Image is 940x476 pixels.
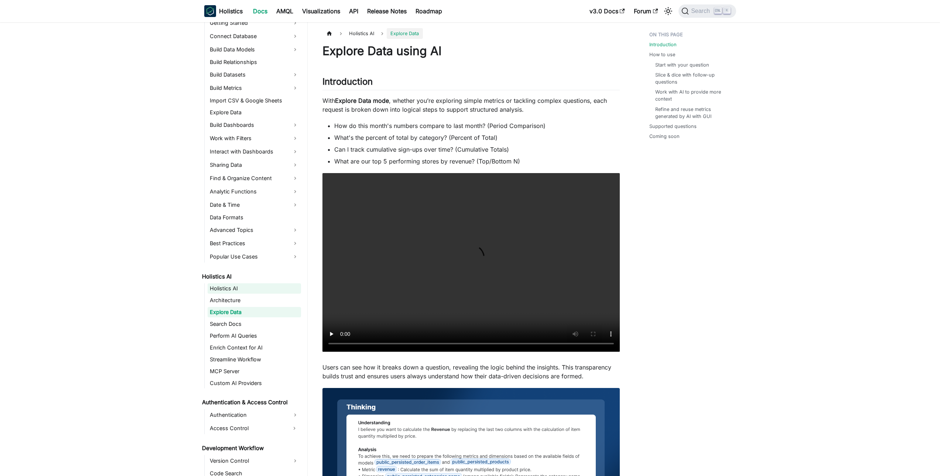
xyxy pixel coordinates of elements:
a: Release Notes [363,5,411,17]
li: Can I track cumulative sign-ups over time? (Cumulative Totals) [334,145,620,154]
a: Import CSV & Google Sheets [208,95,301,106]
a: Holistics AI [200,271,301,282]
li: What's the percent of total by category? (Percent of Total) [334,133,620,142]
li: What are our top 5 performing stores by revenue? (Top/Bottom N) [334,157,620,166]
a: Visualizations [298,5,345,17]
a: Explore Data [208,107,301,118]
a: Streamline Workflow [208,354,301,365]
img: Holistics [204,5,216,17]
a: Introduction [649,41,677,48]
a: Explore Data [208,307,301,317]
a: Coming soon [649,133,680,140]
strong: Explore Data mode [335,97,389,104]
nav: Docs sidebar [197,22,308,476]
a: Access Control [208,422,288,434]
a: Sharing Data [208,159,301,171]
a: Advanced Topics [208,224,301,236]
button: Expand sidebar category 'Access Control' [288,422,301,434]
b: Holistics [219,7,243,16]
a: Home page [322,28,336,39]
a: Find & Organize Content [208,172,301,184]
li: How do this month's numbers compare to last month? (Period Comparison) [334,121,620,130]
a: Best Practices [208,237,301,249]
p: With , whether you’re exploring simple metrics or tackling complex questions, each request is bro... [322,96,620,114]
a: API [345,5,363,17]
h2: Introduction [322,76,620,90]
a: Connect Database [208,30,301,42]
a: Build Relationships [208,57,301,67]
span: Holistics AI [345,28,378,39]
a: Interact with Dashboards [208,146,301,158]
a: Authentication [208,409,301,421]
span: Search [689,8,714,14]
a: Date & Time [208,199,301,211]
nav: Breadcrumbs [322,28,620,39]
a: Slice & dice with follow-up questions [655,71,729,85]
a: Data Formats [208,212,301,223]
a: Refine and reuse metrics generated by AI with GUI [655,106,729,120]
a: Popular Use Cases [208,251,301,263]
a: HolisticsHolistics [204,5,243,17]
a: Version Control [208,455,301,467]
a: Holistics AI [208,283,301,294]
a: Roadmap [411,5,447,17]
button: Switch between dark and light mode (currently light mode) [662,5,674,17]
button: Search (Ctrl+K) [678,4,736,18]
a: Analytic Functions [208,186,301,198]
h1: Explore Data using AI [322,44,620,58]
a: Build Dashboards [208,119,301,131]
a: Start with your question [655,61,709,68]
a: Build Datasets [208,69,301,81]
a: v3.0 Docs [585,5,629,17]
a: Build Metrics [208,82,301,94]
a: Work with Filters [208,132,301,144]
span: Explore Data [387,28,423,39]
a: Development Workflow [200,443,301,453]
a: Custom AI Providers [208,378,301,388]
a: Search Docs [208,319,301,329]
a: How to use [649,51,675,58]
a: Work with AI to provide more context [655,88,729,102]
a: AMQL [272,5,298,17]
a: Build Data Models [208,44,301,55]
a: Enrich Context for AI [208,342,301,353]
a: Forum [629,5,662,17]
a: MCP Server [208,366,301,377]
a: Getting Started [208,17,301,29]
kbd: K [723,7,731,14]
a: Authentication & Access Control [200,397,301,408]
a: Perform AI Queries [208,331,301,341]
video: Your browser does not support embedding video, but you can . [322,173,620,352]
a: Architecture [208,295,301,305]
a: Supported questions [649,123,697,130]
p: Users can see how it breaks down a question, revealing the logic behind the insights. This transp... [322,363,620,381]
a: Docs [249,5,272,17]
